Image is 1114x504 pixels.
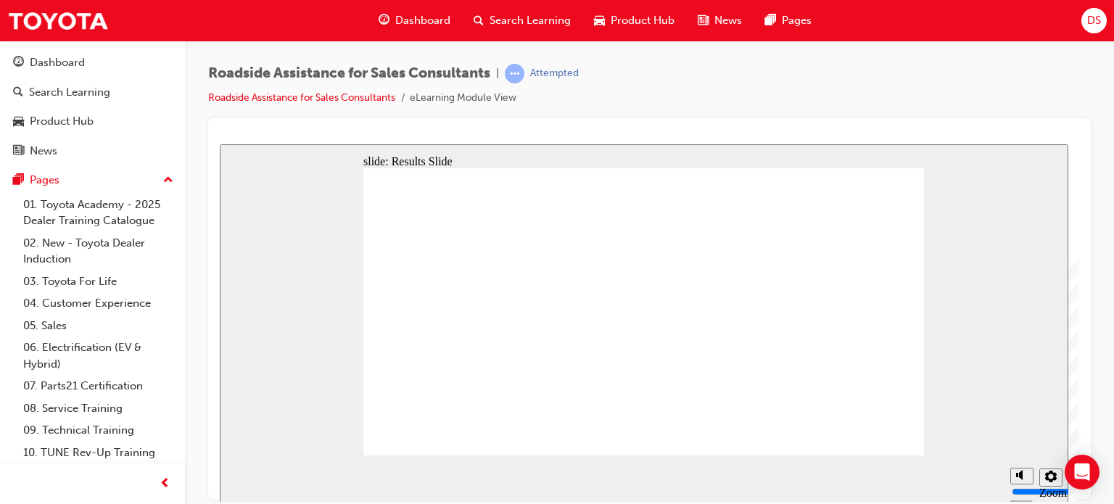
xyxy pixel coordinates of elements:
span: up-icon [163,171,173,190]
a: 07. Parts21 Certification [17,375,179,397]
button: Pages [6,167,179,194]
a: pages-iconPages [754,6,823,36]
span: guage-icon [379,12,389,30]
span: news-icon [698,12,709,30]
div: misc controls [783,311,841,358]
span: pages-icon [13,174,24,187]
span: car-icon [13,115,24,128]
a: guage-iconDashboard [367,6,462,36]
button: Settings [820,324,843,342]
span: Search Learning [490,12,571,29]
a: search-iconSearch Learning [462,6,582,36]
span: search-icon [13,86,23,99]
span: search-icon [474,12,484,30]
span: learningRecordVerb_ATTEMPT-icon [505,64,524,83]
div: Open Intercom Messenger [1065,455,1099,489]
a: Dashboard [6,49,179,76]
div: News [30,143,57,160]
label: Zoom to fit [820,342,847,381]
span: car-icon [594,12,605,30]
a: 06. Electrification (EV & Hybrid) [17,336,179,375]
a: 05. Sales [17,315,179,337]
a: 04. Customer Experience [17,292,179,315]
span: guage-icon [13,57,24,70]
a: Product Hub [6,108,179,135]
div: Pages [30,172,59,189]
span: Pages [782,12,812,29]
a: car-iconProduct Hub [582,6,686,36]
a: 02. New - Toyota Dealer Induction [17,232,179,270]
a: News [6,138,179,165]
a: 01. Toyota Academy - 2025 Dealer Training Catalogue [17,194,179,232]
span: pages-icon [765,12,776,30]
span: Product Hub [611,12,674,29]
img: Trak [7,4,109,37]
a: 10. TUNE Rev-Up Training [17,442,179,464]
button: DashboardSearch LearningProduct HubNews [6,46,179,167]
div: Product Hub [30,113,94,130]
span: Dashboard [395,12,450,29]
span: news-icon [13,145,24,158]
div: Search Learning [29,84,110,101]
div: Dashboard [30,54,85,71]
li: eLearning Module View [410,90,516,107]
a: Roadside Assistance for Sales Consultants [208,91,395,104]
a: 03. Toyota For Life [17,270,179,293]
a: news-iconNews [686,6,754,36]
span: Roadside Assistance for Sales Consultants [208,65,490,82]
button: Mute (Ctrl+Alt+M) [791,323,814,340]
a: 09. Technical Training [17,419,179,442]
input: volume [792,342,886,353]
span: | [496,65,499,82]
span: News [714,12,742,29]
span: prev-icon [160,475,170,493]
span: DS [1087,12,1101,29]
div: Attempted [530,67,579,80]
button: DS [1081,8,1107,33]
a: 08. Service Training [17,397,179,420]
a: Search Learning [6,79,179,106]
